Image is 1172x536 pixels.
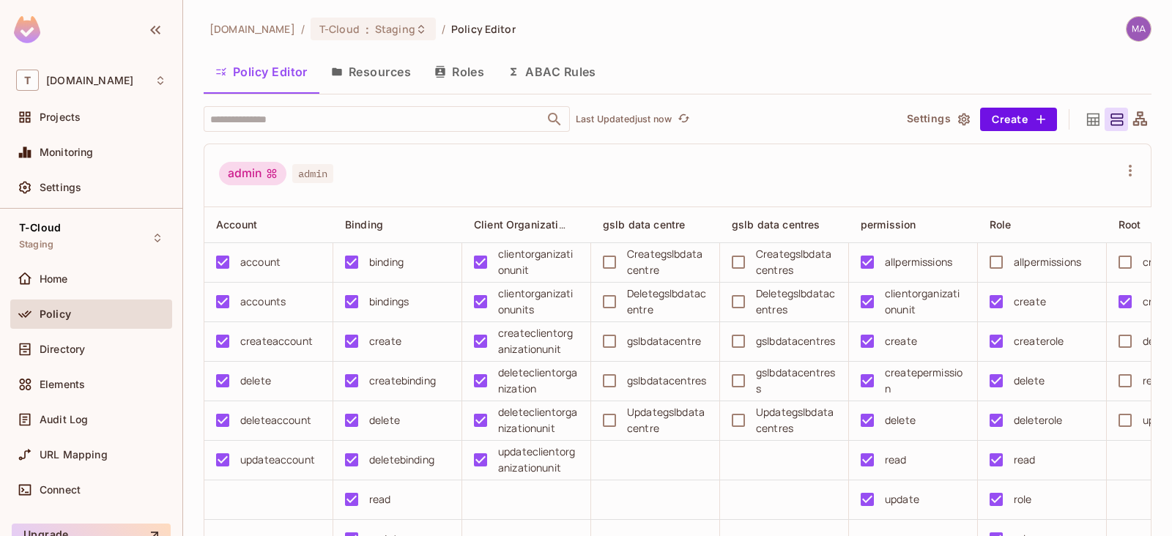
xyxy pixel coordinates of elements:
div: deleteclientorganizationunit [498,404,579,436]
p: Last Updated just now [576,113,672,125]
div: deleteclientorganization [498,365,579,397]
button: Policy Editor [204,53,319,90]
div: read [1014,452,1036,468]
div: gslbdatacentre [627,333,701,349]
div: gslbdatacentres [756,333,835,349]
div: delete [240,373,271,389]
button: refresh [675,111,692,128]
span: Directory [40,343,85,355]
li: / [301,22,305,36]
span: Settings [40,182,81,193]
span: Elements [40,379,85,390]
span: : [365,23,370,35]
span: gslb data centre [603,218,685,231]
span: T-Cloud [319,22,360,36]
span: Projects [40,111,81,123]
span: T [16,70,39,91]
div: createclientorganizationunit [498,325,579,357]
div: read [369,491,391,507]
div: accounts [240,294,286,310]
div: admin [219,162,286,185]
span: Workspace: t-mobile.com [46,75,133,86]
span: Binding [345,218,383,231]
div: role [1014,491,1032,507]
span: URL Mapping [40,449,108,461]
span: the active workspace [209,22,295,36]
div: read [885,452,907,468]
div: create [369,333,401,349]
div: create [1014,294,1046,310]
div: delete [1014,373,1045,389]
button: Resources [319,53,423,90]
div: clientorganizationunit [498,246,579,278]
span: Click to refresh data [672,111,692,128]
div: allpermissions [1014,254,1081,270]
span: Audit Log [40,414,88,425]
div: update [885,491,919,507]
button: Settings [901,108,974,131]
div: allpermissions [885,254,952,270]
div: delete [885,412,916,428]
button: Create [980,108,1057,131]
div: Updategslbdatacentres [756,404,837,436]
span: Root [1119,218,1141,231]
div: Updategslbdatacentre [627,404,708,436]
div: create [885,333,917,349]
div: deletebinding [369,452,434,468]
div: createrole [1014,333,1064,349]
img: maheshbabu.samsani1@t-mobile.com [1127,17,1151,41]
div: account [240,254,281,270]
span: Policy [40,308,71,320]
span: admin [292,164,333,183]
div: deleteaccount [240,412,311,428]
div: Deletegslbdatacentre [627,286,708,318]
div: createpermission [885,365,965,397]
div: clientorganizationunits [498,286,579,318]
button: ABAC Rules [496,53,608,90]
div: gslbdatacentress [756,365,837,397]
span: Connect [40,484,81,496]
div: createbinding [369,373,436,389]
div: gslbdatacentres [627,373,706,389]
div: deleterole [1014,412,1063,428]
div: read [1143,373,1165,389]
button: Open [544,109,565,130]
span: refresh [678,112,690,127]
div: Deletegslbdatacentres [756,286,837,318]
div: Creategslbdatacentre [627,246,708,278]
span: T-Cloud [19,222,61,234]
div: Creategslbdatacentres [756,246,837,278]
span: Monitoring [40,146,94,158]
div: delete [369,412,400,428]
span: Policy Editor [451,22,516,36]
span: Role [990,218,1012,231]
span: Client Organization Unit [474,217,594,231]
button: Roles [423,53,496,90]
div: clientorganizationunit [885,286,965,318]
span: permission [861,218,916,231]
div: updateaccount [240,452,315,468]
img: SReyMgAAAABJRU5ErkJggg== [14,16,40,43]
span: Account [216,218,257,231]
span: Staging [19,239,53,250]
div: createaccount [240,333,313,349]
div: updateclientorganizationunit [498,444,579,476]
span: gslb data centres [732,218,820,231]
div: bindings [369,294,409,310]
span: Staging [375,22,415,36]
span: Home [40,273,68,285]
li: / [442,22,445,36]
div: binding [369,254,404,270]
